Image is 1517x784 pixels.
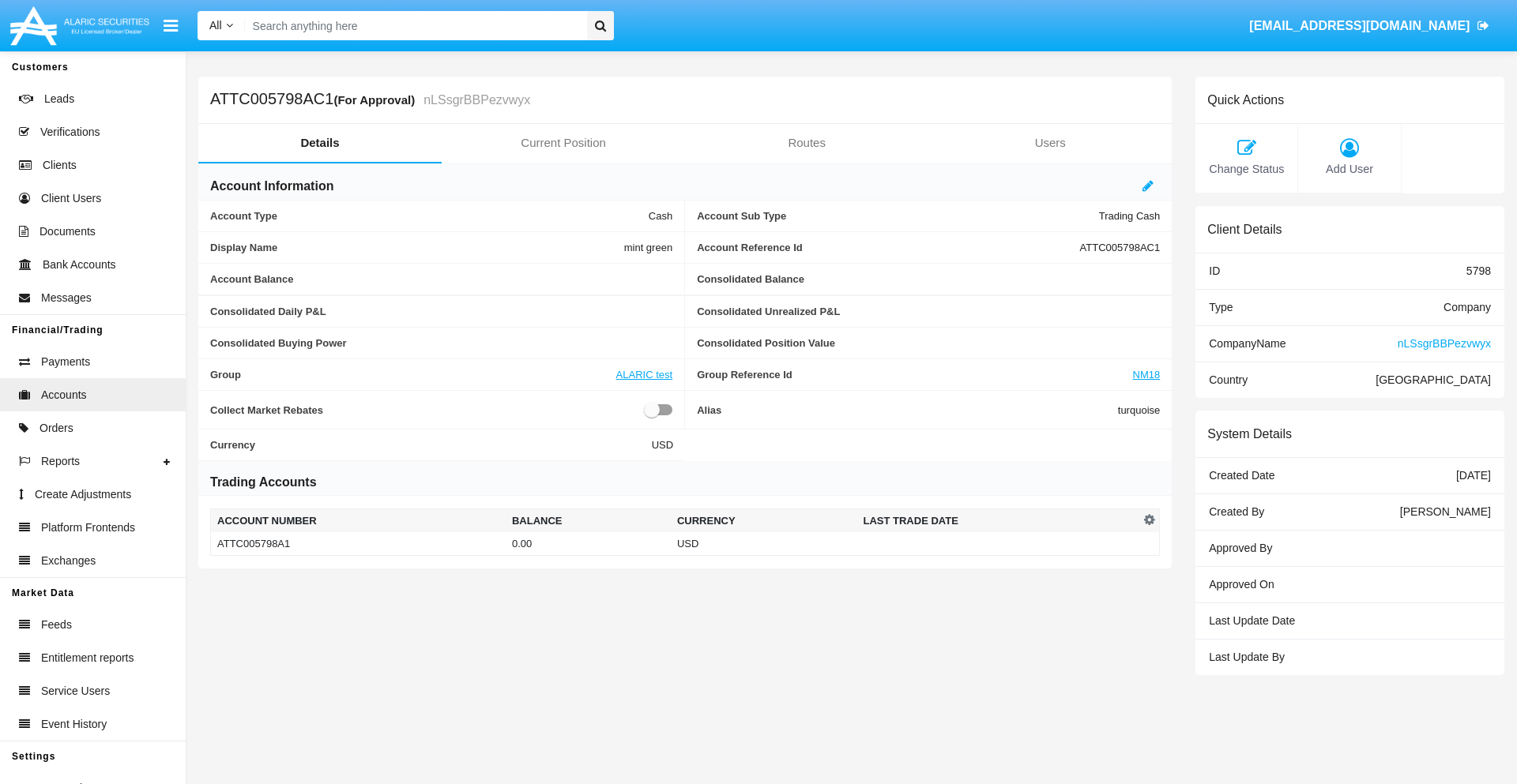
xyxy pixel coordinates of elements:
th: Currency [671,509,857,533]
h6: Trading Accounts [210,474,317,491]
span: [EMAIL_ADDRESS][DOMAIN_NAME] [1249,19,1470,32]
h5: ATTC005798AC1 [210,91,530,109]
input: Search [245,11,582,40]
a: Details [198,124,442,162]
span: Collect Market Rebates [210,400,644,419]
span: Consolidated Balance [697,273,1160,285]
span: [PERSON_NAME] [1400,505,1491,518]
span: Last Update By [1209,651,1285,663]
td: 0.00 [506,532,671,556]
td: ATTC005798A1 [211,532,506,556]
span: Change Status [1203,161,1289,178]
th: Account Number [211,509,506,533]
span: Trading Cash [1099,210,1161,222]
a: ALARIC test [616,369,673,381]
span: Alias [697,400,1118,419]
span: Account Reference Id [697,242,1079,253]
span: Leads [44,91,74,107]
span: Approved On [1209,578,1274,591]
span: Service Users [41,683,110,700]
small: nLSsgrBBPezvwyx [420,94,530,107]
span: Messages [41,290,92,306]
span: mint green [624,242,672,253]
span: turquoise [1118,400,1160,419]
span: Documents [40,223,96,240]
a: [EMAIL_ADDRESS][DOMAIN_NAME] [1242,4,1497,48]
div: (For Approval) [333,91,420,109]
span: Clients [43,157,77,174]
span: All [209,19,222,32]
span: Account Sub Type [697,210,1099,222]
th: Balance [506,509,671,533]
span: Bank Accounts [43,257,116,273]
span: Type [1209,301,1233,313]
span: Approved By [1209,542,1272,554]
span: Currency [210,439,652,451]
span: Consolidated Daily P&L [210,306,672,317]
h6: Client Details [1207,222,1282,237]
span: ATTC005798AC1 [1080,242,1161,253]
span: Consolidated Unrealized P&L [697,306,1160,317]
span: 5798 [1466,264,1491,277]
span: Add User [1306,161,1392,178]
span: Platform Frontends [41,520,135,536]
span: USD [652,439,673,451]
span: Cash [649,210,672,222]
th: Last Trade Date [856,509,1139,533]
span: [DATE] [1456,469,1491,482]
td: USD [671,532,857,556]
span: Group [210,369,616,381]
span: Event History [41,716,107,733]
span: Created Date [1209,469,1274,482]
span: ID [1209,264,1220,277]
span: Accounts [41,387,87,403]
span: Verifications [40,124,100,141]
a: Routes [685,124,928,162]
h6: System Details [1207,426,1292,441]
span: Country [1209,373,1248,386]
span: Last Update Date [1209,614,1295,627]
span: Company [1444,301,1491,313]
h6: Quick Actions [1207,92,1284,107]
span: Account Type [210,210,649,222]
span: Account Balance [210,273,672,285]
a: Current Position [442,124,685,162]
a: Users [928,124,1172,162]
span: Client Users [41,190,101,207]
a: All [198,17,245,34]
span: Payments [41,354,90,370]
span: Consolidated Buying Power [210,337,672,349]
h6: Account Information [210,178,333,195]
span: Created By [1209,505,1264,518]
span: Reports [41,453,80,470]
span: Exchanges [41,553,96,569]
img: Logo image [8,2,152,49]
span: nLSsgrBBPezvwyx [1398,337,1491,350]
span: Group Reference Id [697,369,1132,381]
span: Display Name [210,242,624,253]
span: Entitlement reports [41,650,134,666]
span: [GEOGRAPHIC_DATA] [1376,373,1491,386]
span: Consolidated Position Value [697,337,1160,349]
a: NM18 [1133,369,1161,381]
span: Feeds [41,617,72,633]
span: Orders [40,420,73,437]
span: Company Name [1209,337,1285,350]
span: Create Adjustments [35,486,131,503]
